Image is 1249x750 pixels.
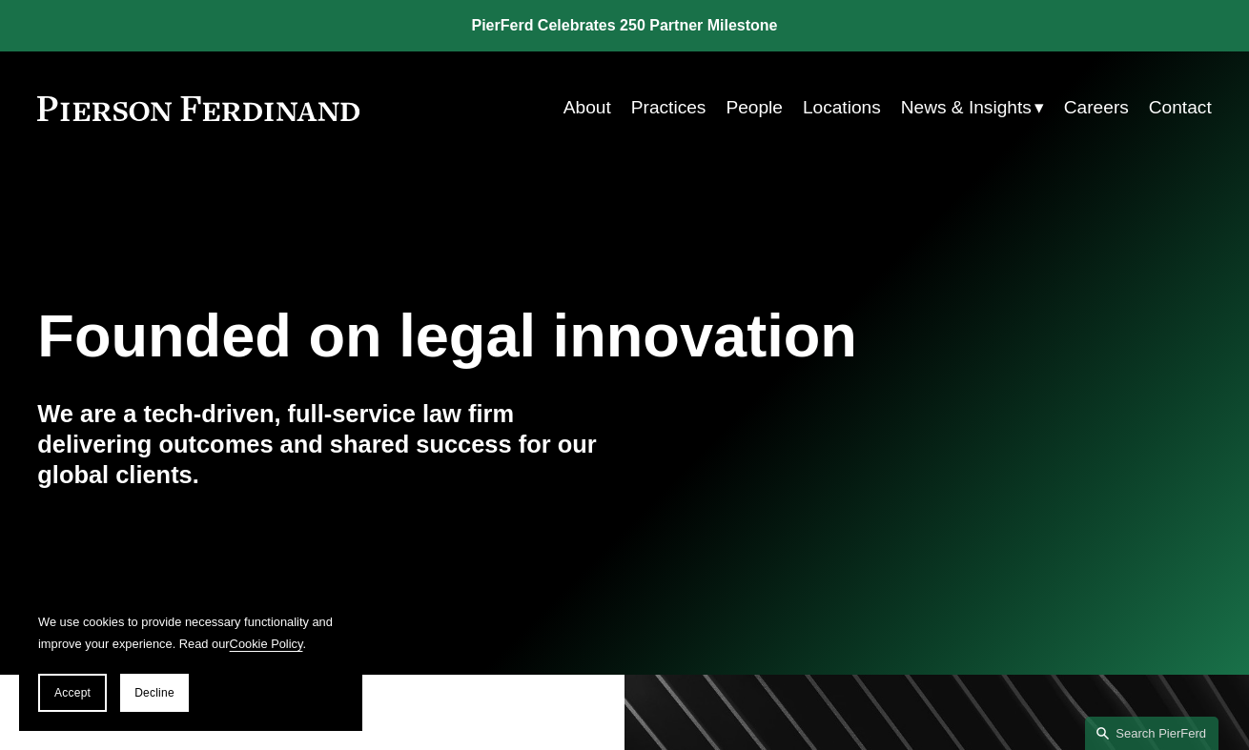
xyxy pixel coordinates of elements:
span: News & Insights [901,91,1032,124]
button: Decline [120,674,189,712]
a: Careers [1064,90,1129,126]
a: About [563,90,611,126]
a: Contact [1149,90,1212,126]
p: We use cookies to provide necessary functionality and improve your experience. Read our . [38,611,343,655]
a: Locations [803,90,881,126]
a: Cookie Policy [230,637,303,651]
button: Accept [38,674,107,712]
a: Practices [631,90,706,126]
a: folder dropdown [901,90,1044,126]
span: Accept [54,686,91,699]
span: Decline [134,686,174,699]
a: People [726,90,783,126]
section: Cookie banner [19,592,362,731]
a: Search this site [1085,717,1218,750]
h1: Founded on legal innovation [37,301,1015,370]
h4: We are a tech-driven, full-service law firm delivering outcomes and shared success for our global... [37,398,624,491]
